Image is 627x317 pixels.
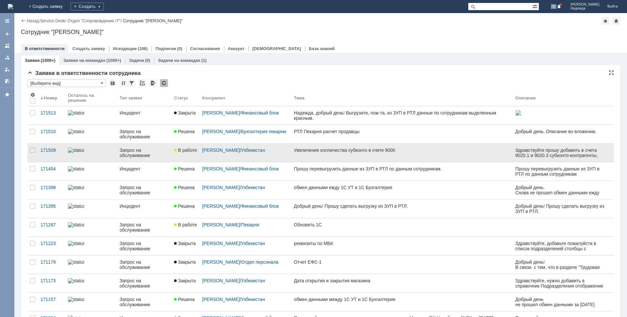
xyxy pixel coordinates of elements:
[38,125,65,143] a: 171510
[155,46,176,51] a: Подписки
[120,278,169,289] div: Запрос на обслуживание
[63,58,105,63] a: Заявки на командах
[294,148,510,153] div: Увеличение колличества субконто в счете 9000
[65,218,117,237] a: statusbar-0 (1).png
[241,129,286,134] a: Бухгалтерия пекарни
[202,222,289,227] div: /
[291,218,513,237] a: Обновить 1С
[171,255,200,274] a: Закрыта
[294,278,510,283] div: Дата открытия и закрытия магазина
[202,241,240,246] a: [PERSON_NAME]
[151,53,154,57] div: 0. Просрочен
[294,166,510,171] div: Прошу перевыгрузить данные из ЗУП в РТЛ по данным сотрудникам.
[65,90,117,106] th: Осталось на решение
[202,96,225,100] div: Контрагент
[174,222,197,227] span: В работе
[39,18,40,23] div: |
[571,7,600,10] span: Надежда
[174,166,195,171] span: Решена
[154,10,157,15] div: 2
[612,17,620,25] div: Сделать домашней страницей
[68,110,84,115] img: statusbar-100 (1).png
[291,274,513,292] a: Дата открытия и закрытия магазина
[68,222,84,227] img: statusbar-0 (1).png
[40,166,63,171] div: 171454
[174,148,197,153] span: В работе
[65,162,117,181] a: statusbar-100 (1).png
[40,241,63,246] div: 171223
[294,241,510,246] div: реквизиты по МБК
[65,125,117,143] a: statusbar-100 (1).png
[0,21,89,29] td: Магазин (БК Смоленск 10 ТЦ [GEOGRAPHIC_DATA]) БК
[145,58,150,63] div: (0)
[106,58,121,63] div: (1000+)
[68,129,84,134] img: statusbar-100 (1).png
[11,9,27,15] div: Новая
[38,144,65,162] a: 171509
[120,297,169,307] div: Запрос на обслуживание
[174,110,196,115] span: Закрыта
[2,29,12,39] a: Создать заявку
[117,255,171,274] a: Запрос на обслуживание
[93,98,101,106] a: Панферова Светлана Вячеславовна
[174,129,195,134] span: Решена
[120,241,169,251] div: Запрос на обслуживание
[171,181,200,199] a: Решена
[129,58,144,63] a: Задачи
[177,46,182,51] div: (0)
[93,85,155,95] div: Увеличение колличества субконто в счете 9000
[138,79,146,87] div: Скопировать ссылку на список
[68,185,84,190] img: statusbar-100 (1).png
[30,92,35,97] span: Настройки
[174,185,195,190] span: Решена
[241,203,279,209] a: Финансовый блок
[40,129,63,134] div: 171510
[40,259,63,265] div: 171179
[21,29,620,35] div: Сотрудник "[PERSON_NAME]"
[241,222,259,227] a: Пекарня
[602,17,609,25] div: Добавить в избранное
[309,46,335,51] a: База знаний
[202,166,289,171] div: /
[235,10,238,15] div: 0
[294,185,510,190] div: обмен данными ежду 1С УТ и 1С Бухгалтерия
[291,237,513,255] a: реквизиты по МБК
[254,9,274,15] div: Решена
[128,79,136,87] div: Фильтрация...
[202,110,289,115] div: /
[38,255,65,274] a: 171179
[123,18,183,23] div: Сотрудник "[PERSON_NAME]"
[202,241,289,246] div: /
[40,58,55,63] div: (1000+)
[291,125,513,143] a: РТЛ Пекарня расчет продавцы
[40,278,63,283] div: 171173
[174,297,195,302] span: Решена
[294,259,510,265] div: Отчет ЕФС-1
[171,237,200,255] a: Закрыта
[117,237,171,255] a: Запрос на обслуживание
[138,46,148,51] div: (106)
[117,144,171,162] a: Запрос на обслуживание
[291,90,513,106] th: Тема
[67,18,121,23] a: Отдел "Сопровождение IT"
[38,237,65,255] a: 171223
[202,203,240,209] a: [PERSON_NAME]
[38,200,65,218] a: 171395
[158,58,201,63] a: Задачи на командах
[294,96,304,100] div: Тема
[228,46,245,51] a: Аккаунт
[68,259,84,265] img: statusbar-100 (1).png
[38,274,65,292] a: 171173
[291,162,513,181] a: Прошу перевыгрузить данные из ЗУП в РТЛ по данным сотрудникам.
[149,79,157,87] div: Экспорт списка
[202,203,289,209] div: /
[171,106,200,125] a: Закрыта
[38,162,65,181] a: 171454
[241,148,265,153] a: Узбекистан
[40,185,63,190] div: 171398
[294,222,510,227] div: Обновить 1С
[190,46,220,51] a: Согласования
[551,4,557,9] span: 5
[202,297,289,302] div: /
[8,26,14,31] img: download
